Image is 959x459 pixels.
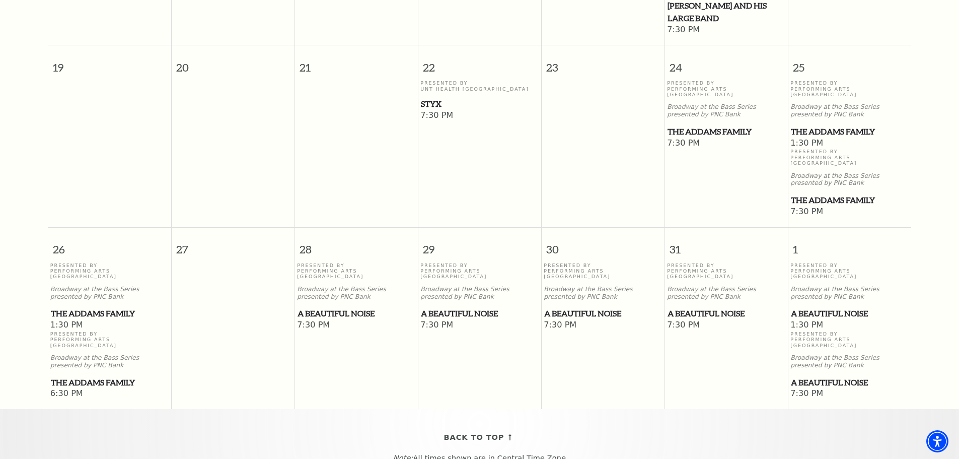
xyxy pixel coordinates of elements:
[444,431,504,444] span: Back To Top
[788,45,912,80] span: 25
[790,103,909,118] p: Broadway at the Bass Series presented by PNC Bank
[50,307,169,320] a: The Addams Family
[50,376,169,389] a: The Addams Family
[667,307,785,320] a: A Beautiful Noise
[297,263,415,280] p: Presented By Performing Arts [GEOGRAPHIC_DATA]
[420,320,539,331] span: 7:30 PM
[790,388,909,400] span: 7:30 PM
[790,194,909,207] a: The Addams Family
[295,228,418,263] span: 28
[295,45,418,80] span: 21
[544,320,662,331] span: 7:30 PM
[50,263,169,280] p: Presented By Performing Arts [GEOGRAPHIC_DATA]
[542,45,665,80] span: 23
[790,125,909,138] a: The Addams Family
[298,307,415,320] span: A Beautiful Noise
[667,25,785,36] span: 7:30 PM
[788,228,912,263] span: 1
[50,388,169,400] span: 6:30 PM
[420,110,539,121] span: 7:30 PM
[790,80,909,97] p: Presented By Performing Arts [GEOGRAPHIC_DATA]
[48,45,171,80] span: 19
[421,98,538,110] span: Styx
[790,138,909,149] span: 1:30 PM
[297,307,415,320] a: A Beautiful Noise
[297,320,415,331] span: 7:30 PM
[420,307,539,320] a: A Beautiful Noise
[790,354,909,369] p: Broadway at the Bass Series presented by PNC Bank
[50,320,169,331] span: 1:30 PM
[420,80,539,92] p: Presented By UNT Health [GEOGRAPHIC_DATA]
[51,307,168,320] span: The Addams Family
[421,307,538,320] span: A Beautiful Noise
[667,320,785,331] span: 7:30 PM
[420,98,539,110] a: Styx
[790,263,909,280] p: Presented By Performing Arts [GEOGRAPHIC_DATA]
[418,45,541,80] span: 22
[668,125,785,138] span: The Addams Family
[667,286,785,301] p: Broadway at the Bass Series presented by PNC Bank
[667,125,785,138] a: The Addams Family
[50,331,169,348] p: Presented By Performing Arts [GEOGRAPHIC_DATA]
[50,354,169,369] p: Broadway at the Bass Series presented by PNC Bank
[790,286,909,301] p: Broadway at the Bass Series presented by PNC Bank
[926,430,948,452] div: Accessibility Menu
[790,376,909,389] a: A Beautiful Noise
[544,307,662,320] a: A Beautiful Noise
[51,376,168,389] span: The Addams Family
[665,45,788,80] span: 24
[172,228,294,263] span: 27
[542,228,665,263] span: 30
[297,286,415,301] p: Broadway at the Bass Series presented by PNC Bank
[667,80,785,97] p: Presented By Performing Arts [GEOGRAPHIC_DATA]
[667,263,785,280] p: Presented By Performing Arts [GEOGRAPHIC_DATA]
[420,286,539,301] p: Broadway at the Bass Series presented by PNC Bank
[418,228,541,263] span: 29
[667,138,785,149] span: 7:30 PM
[790,172,909,187] p: Broadway at the Bass Series presented by PNC Bank
[667,103,785,118] p: Broadway at the Bass Series presented by PNC Bank
[544,286,662,301] p: Broadway at the Bass Series presented by PNC Bank
[790,149,909,166] p: Presented By Performing Arts [GEOGRAPHIC_DATA]
[790,307,909,320] a: A Beautiful Noise
[665,228,788,263] span: 31
[790,207,909,218] span: 7:30 PM
[790,331,909,348] p: Presented By Performing Arts [GEOGRAPHIC_DATA]
[420,263,539,280] p: Presented By Performing Arts [GEOGRAPHIC_DATA]
[668,307,785,320] span: A Beautiful Noise
[48,228,171,263] span: 26
[50,286,169,301] p: Broadway at the Bass Series presented by PNC Bank
[172,45,294,80] span: 20
[790,320,909,331] span: 1:30 PM
[544,263,662,280] p: Presented By Performing Arts [GEOGRAPHIC_DATA]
